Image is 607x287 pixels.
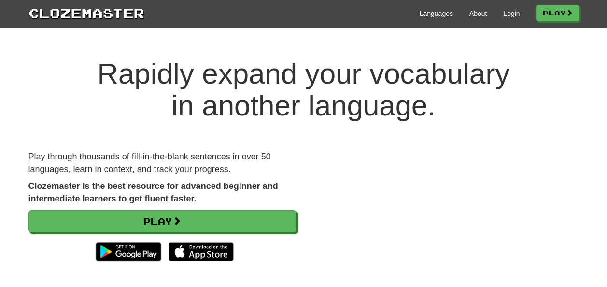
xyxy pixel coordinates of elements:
a: Languages [420,9,453,18]
p: Play through thousands of fill-in-the-blank sentences in over 50 languages, learn in context, and... [28,151,296,175]
strong: Clozemaster is the best resource for advanced beginner and intermediate learners to get fluent fa... [28,181,278,203]
img: Download_on_the_App_Store_Badge_US-UK_135x40-25178aeef6eb6b83b96f5f2d004eda3bffbb37122de64afbaef7... [169,242,234,261]
a: Login [503,9,520,18]
img: Get it on Google Play [91,237,166,266]
a: Play [28,210,296,232]
a: Play [536,5,579,21]
a: Clozemaster [28,4,144,22]
a: About [469,9,487,18]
